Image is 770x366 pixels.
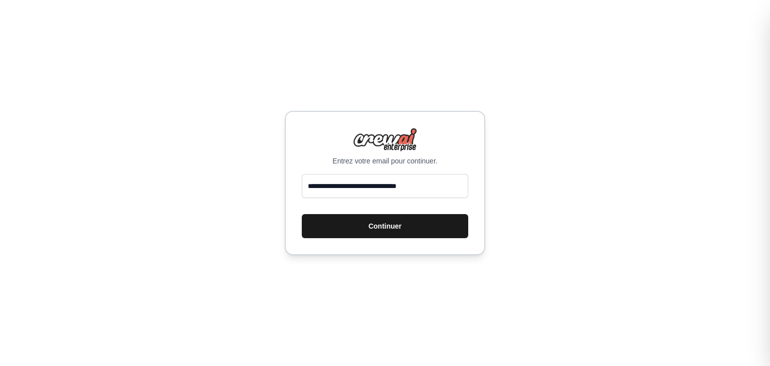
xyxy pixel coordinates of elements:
div: Widget de chat [720,318,770,366]
font: Entrez votre email pour continuer. [332,157,437,165]
font: Continuer [368,222,402,230]
iframe: Widget de discussion [720,318,770,366]
button: Continuer [302,214,468,238]
img: crewai_plus_logo-5aa5b5ab29de6a0f2d86ca7c27b9dd9f4fd15d81c93412c28fd24102b7c0d08b.png [353,128,417,152]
